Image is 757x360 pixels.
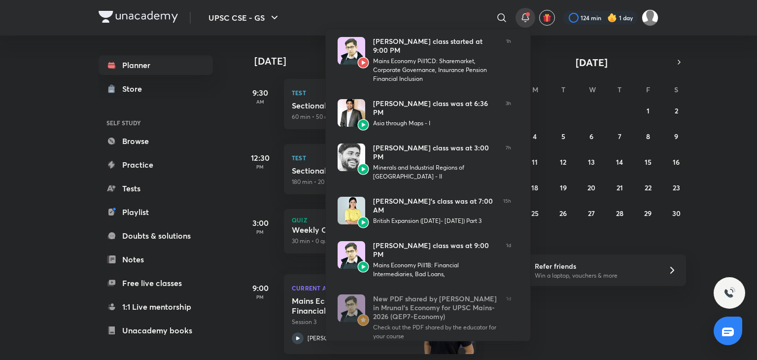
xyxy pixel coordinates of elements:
span: 1d [506,294,511,341]
img: Avatar [338,294,365,322]
div: Check out the PDF shared by the educator for your course [373,323,498,341]
img: Avatar [357,119,369,131]
div: New PDF shared by [PERSON_NAME] in Mrunal’s Economy for UPSC Mains-2026 (QEP7-Economy) [373,294,498,321]
div: [PERSON_NAME] class was at 6:36 PM [373,99,498,117]
div: [PERSON_NAME] class started at 9:00 PM [373,37,498,55]
img: Avatar [357,216,369,228]
div: British Expansion ([DATE]- [DATE]) Part 3 [373,216,495,225]
div: Mains Economy Pill1CD: Sharemarket, Corporate Governance, Insurance Pension Financial Inclusion [373,57,498,83]
div: Mains Economy Pill1B: Financial Intermediaries, Bad Loans, [373,261,498,279]
img: Avatar [338,241,365,269]
span: 15h [503,197,511,225]
div: Asia through Maps - I [373,119,498,128]
a: AvatarAvatarNew PDF shared by [PERSON_NAME] in Mrunal’s Economy for UPSC Mains-2026 (QEP7-Economy... [326,287,523,349]
a: AvatarAvatar[PERSON_NAME] class started at 9:00 PMMains Economy Pill1CD: Sharemarket, Corporate G... [326,29,523,91]
a: AvatarAvatar[PERSON_NAME] class was at 9:00 PMMains Economy Pill1B: Financial Intermediaries, Bad... [326,233,523,287]
div: [PERSON_NAME] class was at 3:00 PM [373,144,498,161]
img: Avatar [338,99,365,127]
img: Avatar [357,261,369,273]
div: [PERSON_NAME]’s class was at 7:00 AM [373,197,495,215]
span: 7h [506,144,511,181]
img: Avatar [338,37,365,65]
div: [PERSON_NAME] class was at 9:00 PM [373,241,498,259]
img: Avatar [338,197,365,224]
span: 1h [506,37,511,83]
span: 3h [506,99,511,128]
span: 1d [506,241,511,279]
img: Avatar [357,163,369,175]
a: AvatarAvatar[PERSON_NAME] class was at 6:36 PMAsia through Maps - I3h [326,91,523,136]
div: Minerals and Industrial Regions of [GEOGRAPHIC_DATA] - II [373,163,498,181]
img: Avatar [357,314,369,326]
a: AvatarAvatar[PERSON_NAME]’s class was at 7:00 AMBritish Expansion ([DATE]- [DATE]) Part 315h [326,189,523,233]
img: Avatar [338,144,365,171]
a: AvatarAvatar[PERSON_NAME] class was at 3:00 PMMinerals and Industrial Regions of [GEOGRAPHIC_DATA... [326,136,523,189]
img: Avatar [357,57,369,69]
